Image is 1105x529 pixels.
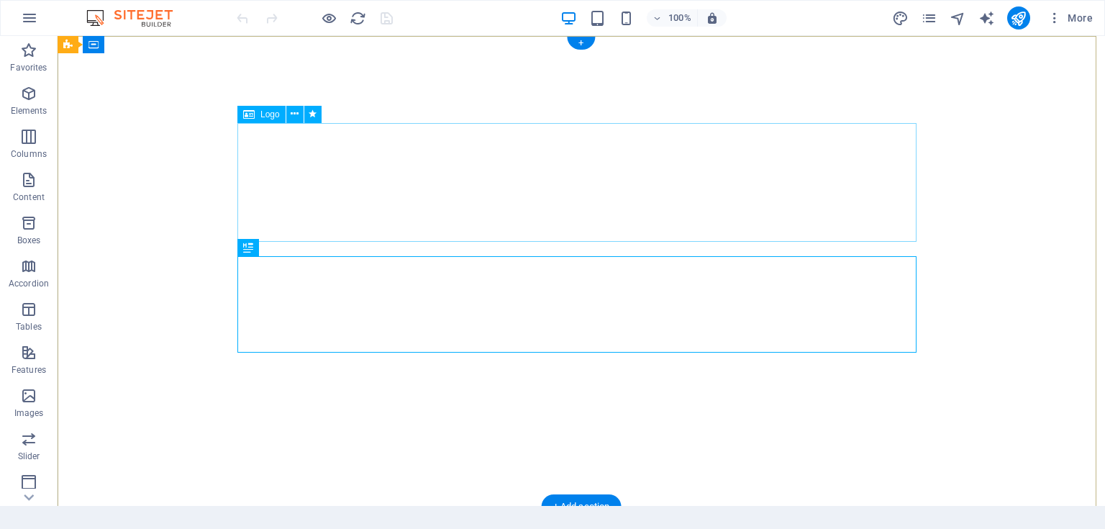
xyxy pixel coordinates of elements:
p: Slider [18,451,40,462]
i: Navigator [950,10,966,27]
button: design [892,9,909,27]
p: Columns [11,148,47,160]
button: More [1042,6,1099,30]
p: Images [14,407,44,419]
button: 100% [647,9,698,27]
div: + [567,37,595,50]
i: Publish [1010,10,1027,27]
button: pages [921,9,938,27]
button: text_generator [978,9,996,27]
i: AI Writer [978,10,995,27]
p: Features [12,364,46,376]
span: Logo [260,110,280,119]
span: More [1047,11,1093,25]
img: Editor Logo [83,9,191,27]
i: Pages (Ctrl+Alt+S) [921,10,937,27]
p: Boxes [17,235,41,246]
button: publish [1007,6,1030,30]
button: reload [349,9,366,27]
button: navigator [950,9,967,27]
i: Reload page [350,10,366,27]
p: Favorites [10,62,47,73]
i: On resize automatically adjust zoom level to fit chosen device. [706,12,719,24]
p: Content [13,191,45,203]
i: Design (Ctrl+Alt+Y) [892,10,909,27]
div: + Add section [542,494,622,519]
button: Click here to leave preview mode and continue editing [320,9,337,27]
p: Elements [11,105,47,117]
p: Tables [16,321,42,333]
p: Accordion [9,278,49,289]
h6: 100% [668,9,691,27]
